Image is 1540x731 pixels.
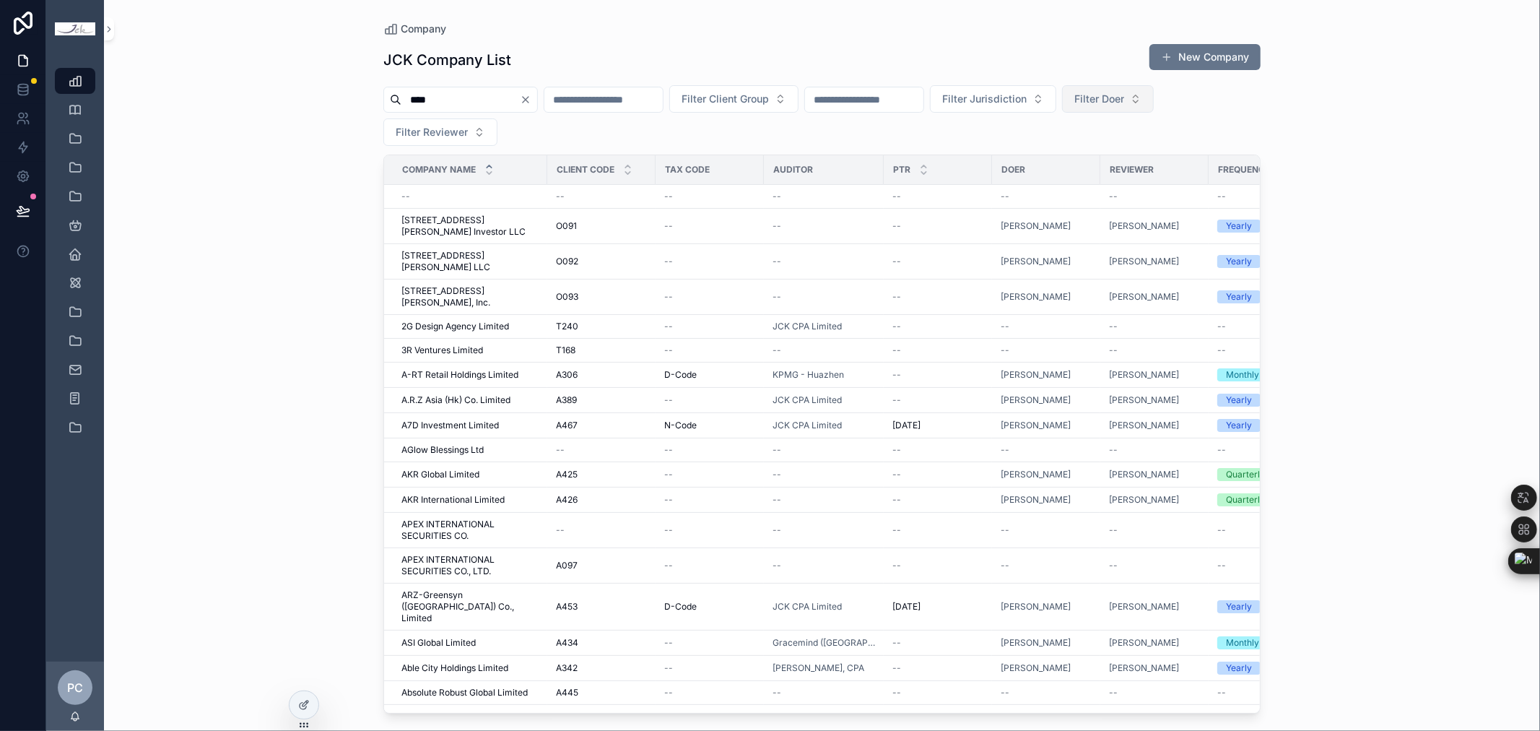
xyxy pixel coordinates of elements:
span: D-Code [664,369,697,381]
div: scrollable content [46,58,104,459]
a: -- [1217,345,1308,356]
a: O092 [556,256,647,267]
a: -- [773,469,875,480]
span: -- [892,191,901,202]
span: -- [1001,444,1009,456]
span: AKR International Limited [401,494,505,506]
a: ARZ-Greensyn ([GEOGRAPHIC_DATA]) Co., Limited [401,589,539,624]
span: A097 [556,560,578,571]
a: -- [1217,560,1308,571]
a: A7D Investment Limited [401,420,539,431]
a: [PERSON_NAME] [1001,420,1092,431]
a: [PERSON_NAME] [1001,637,1071,649]
span: -- [892,256,901,267]
a: -- [1109,444,1200,456]
a: -- [664,469,755,480]
a: Company [383,22,446,36]
a: [PERSON_NAME] [1001,601,1071,613]
a: -- [1217,524,1308,536]
span: -- [892,637,901,649]
span: D-Code [664,601,697,613]
span: -- [892,220,901,232]
div: Yearly [1226,255,1252,268]
span: [PERSON_NAME] [1109,420,1179,431]
a: [PERSON_NAME] [1109,291,1179,303]
a: Yearly [1217,600,1308,613]
a: Yearly [1217,255,1308,268]
a: ASI Global Limited [401,637,539,649]
a: -- [1109,560,1200,571]
a: [PERSON_NAME] [1001,256,1071,267]
a: -- [1109,524,1200,536]
a: A-RT Retail Holdings Limited [401,369,539,381]
a: -- [664,637,755,649]
button: Clear [520,94,537,105]
a: -- [892,394,983,406]
a: A434 [556,637,647,649]
span: -- [664,345,673,356]
a: -- [664,191,755,202]
a: KPMG - Huazhen [773,369,875,381]
span: A389 [556,394,577,406]
span: -- [664,494,673,506]
a: -- [892,637,983,649]
a: O093 [556,291,647,303]
a: -- [664,256,755,267]
span: [PERSON_NAME] [1001,394,1071,406]
a: AKR International Limited [401,494,539,506]
span: -- [1109,191,1118,202]
a: -- [892,220,983,232]
a: KPMG - Huazhen [773,369,844,381]
a: [PERSON_NAME] [1109,369,1200,381]
a: JCK CPA Limited [773,601,842,613]
a: -- [556,444,647,456]
a: APEX INTERNATIONAL SECURITIES CO., LTD. [401,554,539,577]
a: -- [1109,321,1200,332]
span: -- [556,191,565,202]
a: A306 [556,369,647,381]
span: 3R Ventures Limited [401,345,483,356]
span: T240 [556,321,578,332]
a: [PERSON_NAME] [1001,394,1092,406]
a: [PERSON_NAME] [1109,637,1200,649]
span: A467 [556,420,578,431]
span: [PERSON_NAME] [1001,291,1071,303]
span: -- [773,191,781,202]
div: Yearly [1226,290,1252,303]
span: -- [773,560,781,571]
a: [PERSON_NAME] [1001,494,1071,506]
button: Select Button [669,85,799,113]
a: [PERSON_NAME] [1109,291,1200,303]
a: [STREET_ADDRESS][PERSON_NAME] LLC [401,250,539,273]
span: [PERSON_NAME] [1109,394,1179,406]
span: [PERSON_NAME] [1109,256,1179,267]
a: -- [892,560,983,571]
span: [PERSON_NAME] [1109,494,1179,506]
a: -- [892,191,983,202]
a: Gracemind ([GEOGRAPHIC_DATA]) [773,637,875,649]
a: Monthly [1217,368,1308,381]
a: -- [892,469,983,480]
a: -- [773,560,875,571]
a: A389 [556,394,647,406]
span: -- [773,469,781,480]
a: [PERSON_NAME] [1109,220,1200,232]
span: [DATE] [892,420,921,431]
span: -- [1001,345,1009,356]
a: -- [773,524,875,536]
a: -- [773,345,875,356]
span: -- [1001,560,1009,571]
a: -- [1217,191,1308,202]
span: -- [1217,321,1226,332]
span: A.R.Z Asia (Hk) Co. Limited [401,394,510,406]
span: -- [892,369,901,381]
a: -- [892,321,983,332]
span: JCK CPA Limited [773,394,842,406]
a: [PERSON_NAME] [1001,469,1071,480]
a: -- [1001,321,1092,332]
